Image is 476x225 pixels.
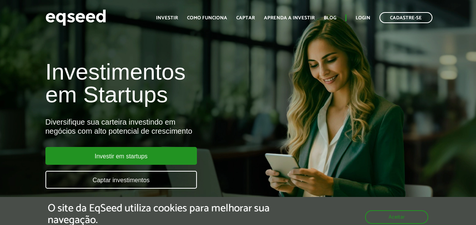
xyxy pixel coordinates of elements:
[45,8,106,28] img: EqSeed
[379,12,432,23] a: Cadastre-se
[264,16,315,20] a: Aprenda a investir
[45,147,197,165] a: Investir em startups
[45,117,272,136] div: Diversifique sua carteira investindo em negócios com alto potencial de crescimento
[324,16,336,20] a: Blog
[365,210,428,224] button: Aceitar
[356,16,370,20] a: Login
[45,171,197,189] a: Captar investimentos
[236,16,255,20] a: Captar
[187,16,227,20] a: Como funciona
[45,61,272,106] h1: Investimentos em Startups
[156,16,178,20] a: Investir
